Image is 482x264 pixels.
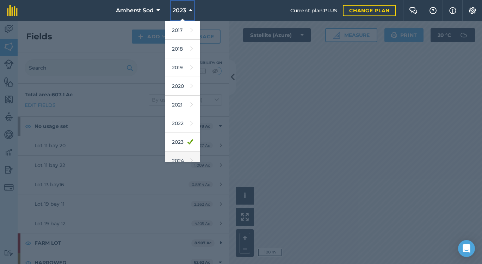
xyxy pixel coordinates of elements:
a: 2018 [165,40,200,58]
img: A question mark icon [429,7,437,14]
img: svg+xml;base64,PHN2ZyB4bWxucz0iaHR0cDovL3d3dy53My5vcmcvMjAwMC9zdmciIHdpZHRoPSIxNyIgaGVpZ2h0PSIxNy... [449,6,456,15]
a: 2023 [165,133,200,152]
a: Change plan [343,5,396,16]
div: Open Intercom Messenger [458,240,475,257]
img: fieldmargin Logo [7,5,18,16]
img: Two speech bubbles overlapping with the left bubble in the forefront [409,7,418,14]
a: 2017 [165,21,200,40]
span: 2023 [173,6,186,15]
a: 2022 [165,114,200,133]
span: Amherst Sod [116,6,154,15]
img: A cog icon [468,7,477,14]
a: 2024 [165,152,200,170]
span: Current plan : PLUS [290,7,337,14]
a: 2021 [165,96,200,114]
a: 2019 [165,58,200,77]
a: 2020 [165,77,200,96]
